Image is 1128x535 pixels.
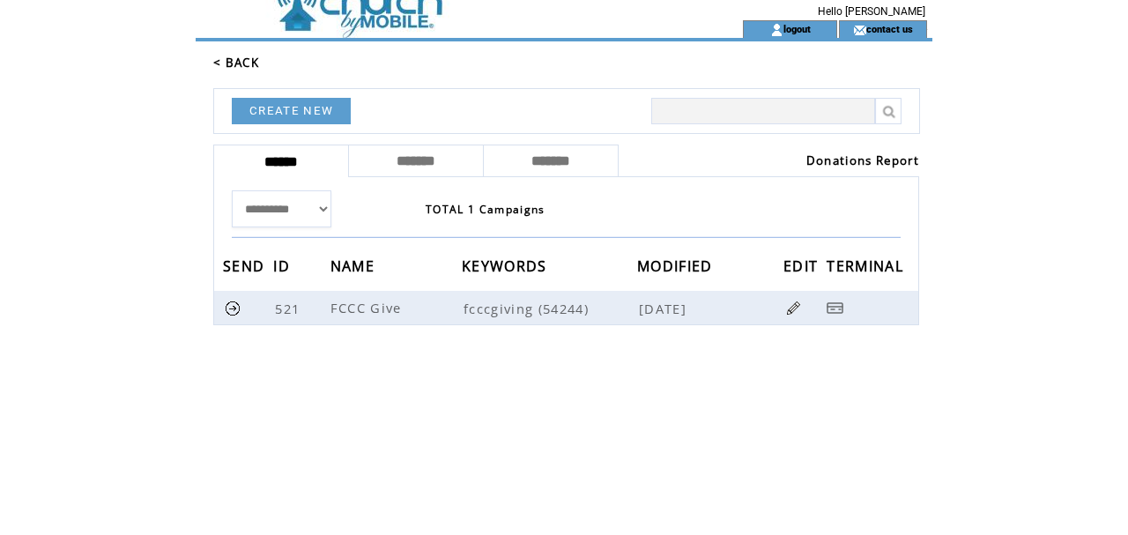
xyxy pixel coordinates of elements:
[330,299,406,316] span: FCCC Give
[330,260,379,271] a: NAME
[783,23,811,34] a: logout
[853,23,866,37] img: contact_us_icon.gif
[462,252,552,285] span: KEYWORDS
[783,252,822,285] span: EDIT
[213,55,259,71] a: < BACK
[223,252,269,285] span: SEND
[637,260,717,271] a: MODIFIED
[273,252,294,285] span: ID
[639,300,691,317] span: [DATE]
[464,300,635,317] span: fcccgiving (54244)
[866,23,913,34] a: contact us
[330,252,379,285] span: NAME
[426,202,545,217] span: TOTAL 1 Campaigns
[462,260,552,271] a: KEYWORDS
[232,98,351,124] a: CREATE NEW
[637,252,717,285] span: MODIFIED
[770,23,783,37] img: account_icon.gif
[806,152,919,168] a: Donations Report
[273,260,294,271] a: ID
[275,300,304,317] span: 521
[818,5,925,18] span: Hello [PERSON_NAME]
[827,252,908,285] span: TERMINAL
